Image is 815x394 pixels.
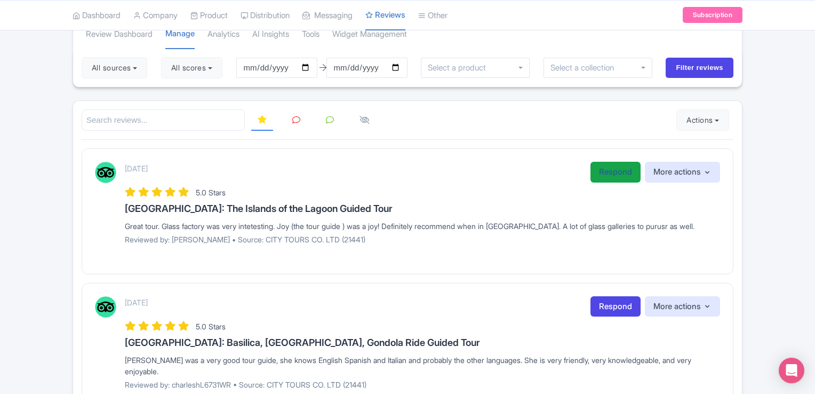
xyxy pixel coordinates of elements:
a: Other [418,1,448,30]
h3: [GEOGRAPHIC_DATA]: Basilica, [GEOGRAPHIC_DATA], Gondola Ride Guided Tour [125,337,720,348]
a: AI Insights [252,20,289,49]
img: Tripadvisor Logo [95,162,116,183]
img: Tripadvisor Logo [95,296,116,318]
div: [PERSON_NAME] was a very good tour guide, she knows English Spanish and Italian and probably the ... [125,354,720,377]
input: Search reviews... [82,109,245,131]
p: Reviewed by: [PERSON_NAME] • Source: CITY TOURS CO. LTD (21441) [125,234,720,245]
button: More actions [645,162,720,183]
a: Tools [302,20,319,49]
a: Analytics [207,20,239,49]
button: More actions [645,296,720,317]
a: Review Dashboard [86,20,153,49]
a: Distribution [241,1,290,30]
div: Open Intercom Messenger [779,358,804,383]
input: Select a product [428,63,492,73]
h3: [GEOGRAPHIC_DATA]: The Islands of the Lagoon Guided Tour [125,203,720,214]
span: 5.0 Stars [196,188,226,197]
button: All scores [161,57,222,78]
a: Dashboard [73,1,121,30]
div: Great tour. Glass factory was very intetesting. Joy (the tour guide ) was a joy! Definitely recom... [125,220,720,232]
a: Messaging [302,1,353,30]
span: 5.0 Stars [196,322,226,331]
button: Actions [676,109,729,131]
input: Select a collection [550,63,621,73]
p: Reviewed by: charleshL6731WR • Source: CITY TOURS CO. LTD (21441) [125,379,720,390]
a: Manage [165,19,195,50]
a: Respond [590,162,641,183]
p: [DATE] [125,297,148,308]
input: Filter reviews [666,58,733,78]
a: Company [133,1,178,30]
a: Product [190,1,228,30]
a: Subscription [683,7,742,23]
button: All sources [82,57,147,78]
a: Widget Management [332,20,407,49]
p: [DATE] [125,163,148,174]
a: Respond [590,296,641,317]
